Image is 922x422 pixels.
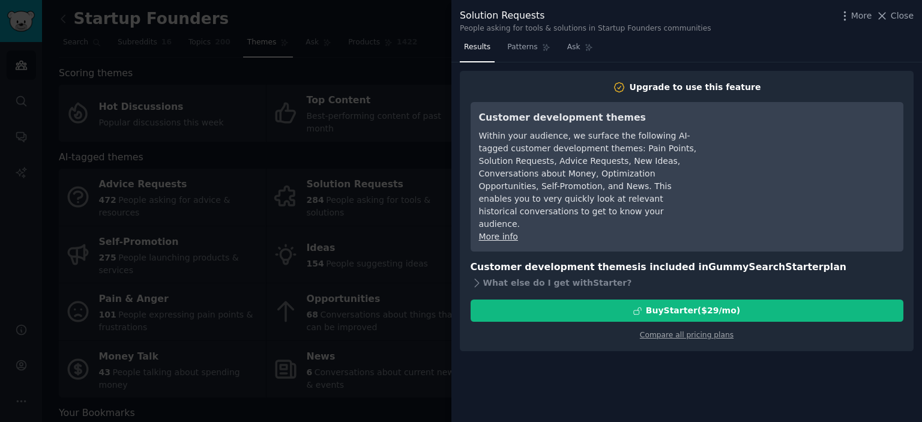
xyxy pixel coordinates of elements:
button: More [839,10,872,22]
span: Ask [567,42,580,53]
h3: Customer development themes [479,110,698,125]
div: People asking for tools & solutions in Startup Founders communities [460,23,711,34]
span: More [851,10,872,22]
span: Patterns [507,42,537,53]
a: Results [460,38,495,62]
a: Ask [563,38,597,62]
iframe: YouTube video player [715,110,895,200]
button: Close [876,10,914,22]
div: Buy Starter ($ 29 /mo ) [646,304,740,317]
span: GummySearch Starter [708,261,823,273]
span: Results [464,42,490,53]
div: What else do I get with Starter ? [471,274,903,291]
div: Solution Requests [460,8,711,23]
a: Compare all pricing plans [640,331,734,339]
button: BuyStarter($29/mo) [471,300,903,322]
span: Close [891,10,914,22]
a: Patterns [503,38,554,62]
div: Within your audience, we surface the following AI-tagged customer development themes: Pain Points... [479,130,698,231]
a: More info [479,232,518,241]
h3: Customer development themes is included in plan [471,260,903,275]
div: Upgrade to use this feature [630,81,761,94]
